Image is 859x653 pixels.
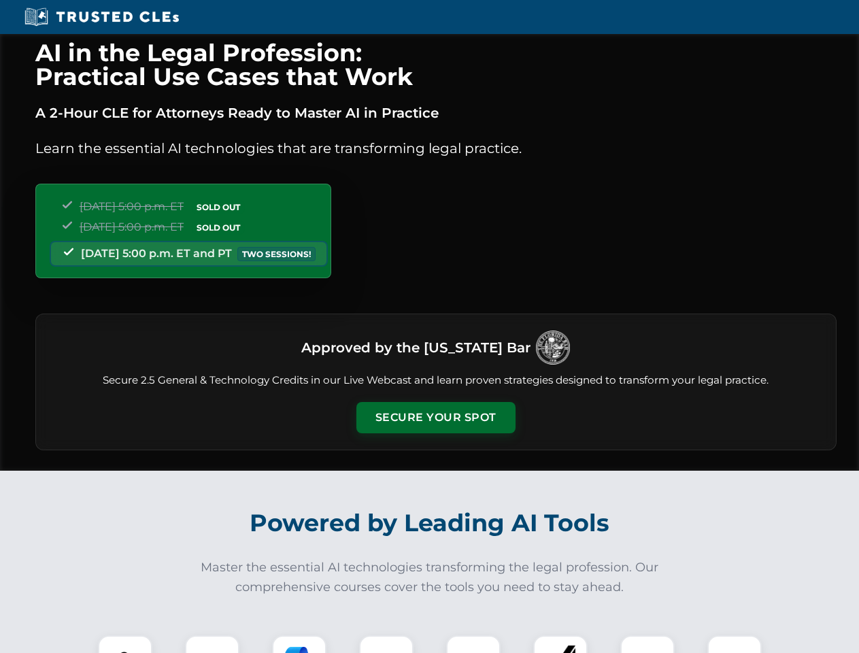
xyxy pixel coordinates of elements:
p: Master the essential AI technologies transforming the legal profession. Our comprehensive courses... [192,558,668,597]
button: Secure Your Spot [356,402,516,433]
span: [DATE] 5:00 p.m. ET [80,220,184,233]
h1: AI in the Legal Profession: Practical Use Cases that Work [35,41,837,88]
p: Secure 2.5 General & Technology Credits in our Live Webcast and learn proven strategies designed ... [52,373,820,388]
img: Trusted CLEs [20,7,183,27]
h3: Approved by the [US_STATE] Bar [301,335,530,360]
span: SOLD OUT [192,200,245,214]
p: A 2-Hour CLE for Attorneys Ready to Master AI in Practice [35,102,837,124]
span: SOLD OUT [192,220,245,235]
span: [DATE] 5:00 p.m. ET [80,200,184,213]
img: Logo [536,331,570,365]
h2: Powered by Leading AI Tools [53,499,807,547]
p: Learn the essential AI technologies that are transforming legal practice. [35,137,837,159]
